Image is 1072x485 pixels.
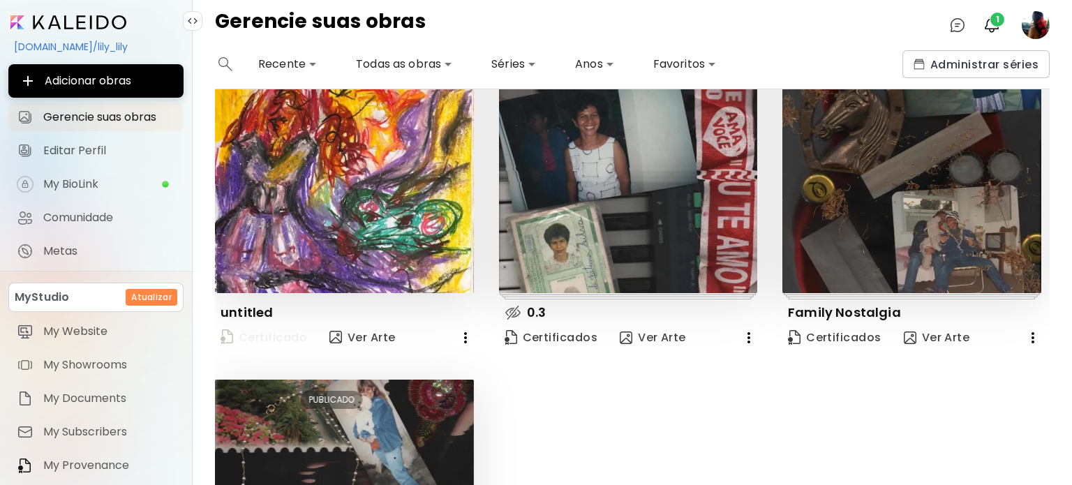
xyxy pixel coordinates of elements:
[8,318,184,345] a: itemMy Website
[8,103,184,131] a: Gerencie suas obras iconGerencie suas obras
[983,17,1000,33] img: bellIcon
[324,324,401,352] button: view-artVer Arte
[43,244,175,258] span: Metas
[620,331,632,344] img: view-art
[43,324,175,338] span: My Website
[902,50,1050,78] button: collectionsAdministrar séries
[8,237,184,265] a: completeMetas iconMetas
[215,34,474,293] img: thumbnail
[43,144,175,158] span: Editar Perfil
[8,64,184,98] button: Adicionar obras
[301,391,363,409] div: PUBLICADO
[980,13,1004,37] button: bellIcon1
[904,330,970,345] span: Ver Arte
[187,15,198,27] img: collapse
[620,330,686,345] span: Ver Arte
[215,324,313,352] a: CertificateCertificado
[904,331,916,344] img: view-art
[782,324,887,352] a: CertificateCertificados
[17,109,33,126] img: Gerencie suas obras icon
[43,211,175,225] span: Comunidade
[221,329,233,344] img: Certificate
[8,351,184,379] a: itemMy Showrooms
[569,53,620,75] div: Anos
[218,57,232,71] img: search
[221,304,273,321] p: untitled
[221,328,307,347] span: Certificado
[614,324,692,352] button: view-artVer Arte
[350,53,458,75] div: Todas as obras
[17,243,33,260] img: Metas icon
[8,137,184,165] a: Editar Perfil iconEditar Perfil
[329,329,396,346] span: Ver Arte
[990,13,1004,27] span: 1
[215,11,426,39] h4: Gerencie suas obras
[505,330,598,345] span: Certificados
[784,293,1040,300] img: printsIndicator
[43,391,175,405] span: My Documents
[500,293,756,300] img: printsIndicator
[15,289,69,306] p: MyStudio
[505,304,521,321] img: hidden
[8,452,184,479] a: itemMy Provenance
[914,59,925,70] img: collections
[505,330,517,345] img: Certificate
[788,304,901,321] p: Family Nostalgia
[8,170,184,198] a: iconcompleteMy BioLink
[486,53,542,75] div: Séries
[215,50,236,78] button: search
[499,34,758,293] img: thumbnail
[8,204,184,232] a: Comunidade iconComunidade
[788,330,801,345] img: Certificate
[17,457,33,474] img: item
[20,73,172,89] span: Adicionar obras
[788,330,881,345] span: Certificados
[253,53,322,75] div: Recente
[131,291,172,304] h6: Atualizar
[898,324,976,352] button: view-artVer Arte
[17,209,33,226] img: Comunidade icon
[499,324,604,352] a: CertificateCertificados
[8,418,184,446] a: itemMy Subscribers
[527,304,546,321] p: 0.3
[17,142,33,159] img: Editar Perfil icon
[17,323,33,340] img: item
[43,358,175,372] span: My Showrooms
[43,425,175,439] span: My Subscribers
[782,34,1041,293] img: thumbnail
[914,57,1038,72] span: Administrar séries
[329,331,342,343] img: view-art
[17,424,33,440] img: item
[43,110,175,124] span: Gerencie suas obras
[43,458,175,472] span: My Provenance
[949,17,966,33] img: chatIcon
[8,35,184,59] div: [DOMAIN_NAME]/lily_lily
[8,385,184,412] a: itemMy Documents
[648,53,722,75] div: Favoritos
[43,177,161,191] span: My BioLink
[17,357,33,373] img: item
[17,390,33,407] img: item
